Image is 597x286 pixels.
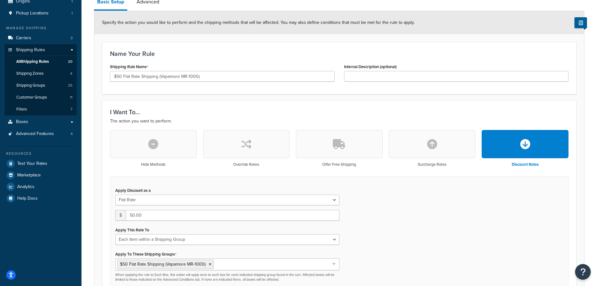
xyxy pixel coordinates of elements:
[16,59,49,64] span: All Shipping Rules
[575,264,591,280] button: Open Resource Center
[5,44,77,116] li: Shipping Rules
[233,162,259,167] h3: Override Rates
[16,131,54,137] span: Advanced Features
[17,184,34,190] span: Analytics
[115,188,151,193] label: Apply Discount as a
[5,104,77,115] a: Filters7
[5,80,77,91] li: Shipping Groups
[5,25,77,31] div: Manage Shipping
[574,17,587,28] button: Show Help Docs
[115,210,126,221] span: $
[70,71,72,76] span: 4
[5,128,77,140] a: Advanced Features4
[16,71,44,76] span: Shipping Zones
[110,109,568,116] h3: I Want To...
[68,59,72,64] span: 20
[418,162,447,167] h3: Surcharge Rates
[16,107,27,112] span: Filters
[5,104,77,115] li: Filters
[110,50,568,57] h3: Name Your Rule
[5,8,77,19] a: Pickup Locations1
[512,162,539,167] h3: Discount Rates
[322,162,356,167] h3: Offer Free Shipping
[5,116,77,128] a: Boxes
[70,95,72,100] span: 11
[5,8,77,19] li: Pickup Locations
[5,151,77,156] div: Resources
[115,228,149,232] label: Apply This Rate To
[5,56,77,67] a: AllShipping Rules20
[16,35,31,41] span: Carriers
[71,131,73,137] span: 4
[16,119,28,125] span: Boxes
[110,64,148,69] label: Shipping Rule Name
[5,32,77,44] a: Carriers3
[71,35,73,41] span: 3
[120,261,206,267] span: $50 Flat Rate Shipping (Vapamore MR-1000)
[5,32,77,44] li: Carriers
[5,44,77,56] a: Shipping Rules
[17,173,41,178] span: Marketplace
[5,181,77,192] a: Analytics
[5,68,77,79] a: Shipping Zones4
[344,64,397,69] label: Internal Description (optional)
[17,196,38,201] span: Help Docs
[71,11,73,16] span: 1
[110,117,568,125] p: The action you want to perform.
[16,83,45,88] span: Shipping Groups
[5,128,77,140] li: Advanced Features
[5,92,77,103] a: Customer Groups11
[5,80,77,91] a: Shipping Groups25
[5,193,77,204] a: Help Docs
[68,83,72,88] span: 25
[5,158,77,169] a: Test Your Rates
[115,273,339,282] p: When applying the rate to Each Box, this action will apply once to each box for each indicated sh...
[5,92,77,103] li: Customer Groups
[71,107,72,112] span: 7
[102,19,415,26] span: Specify the action you would like to perform and the shipping methods that will be affected. You ...
[5,170,77,181] a: Marketplace
[16,95,47,100] span: Customer Groups
[16,47,45,53] span: Shipping Rules
[141,162,165,167] h3: Hide Methods
[115,252,176,257] label: Apply To These Shipping Groups
[17,161,47,166] span: Test Your Rates
[16,11,49,16] span: Pickup Locations
[5,68,77,79] li: Shipping Zones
